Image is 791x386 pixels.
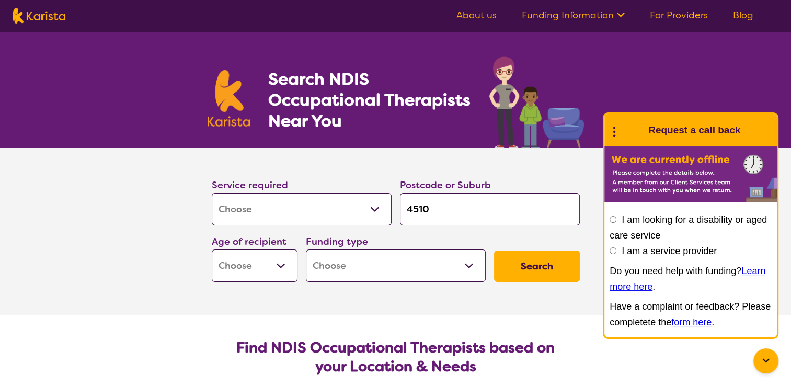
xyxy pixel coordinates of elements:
label: I am a service provider [622,246,717,256]
img: occupational-therapy [489,56,584,148]
img: Karista offline chat form to request call back [604,146,777,202]
a: Funding Information [522,9,625,21]
a: Blog [733,9,753,21]
h2: Find NDIS Occupational Therapists based on your Location & Needs [220,338,571,376]
h1: Request a call back [648,122,740,138]
label: Postcode or Suburb [400,179,491,191]
input: Type [400,193,580,225]
p: Do you need help with funding? . [610,263,772,294]
label: I am looking for a disability or aged care service [610,214,767,241]
img: Karista logo [208,70,250,127]
label: Funding type [306,235,368,248]
button: Search [494,251,580,282]
a: For Providers [650,9,708,21]
h1: Search NDIS Occupational Therapists Near You [268,69,471,131]
a: form here [671,317,712,327]
a: About us [456,9,497,21]
img: Karista [621,120,642,141]
img: Karista logo [13,8,65,24]
label: Service required [212,179,288,191]
label: Age of recipient [212,235,286,248]
p: Have a complaint or feedback? Please completete the . [610,299,772,330]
